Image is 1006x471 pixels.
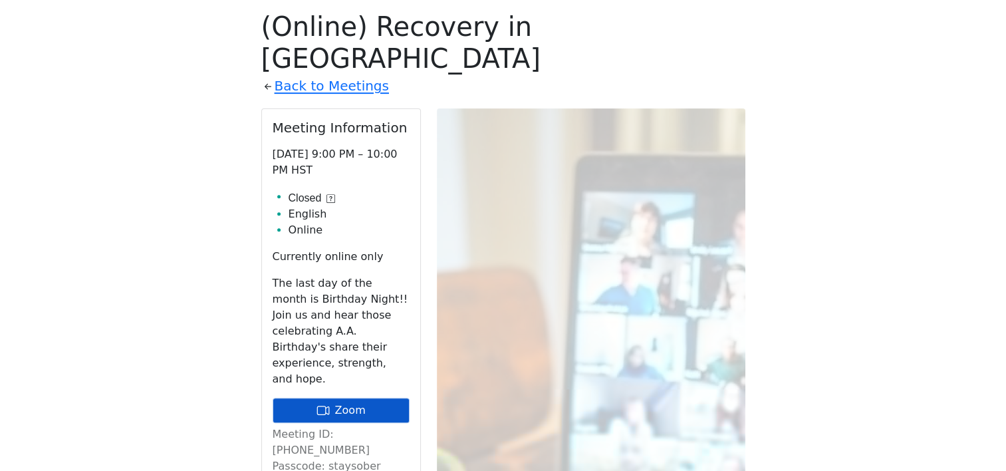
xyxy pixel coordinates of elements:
[289,190,336,206] button: Closed
[273,398,410,423] a: Zoom
[273,146,410,178] p: [DATE] 9:00 PM – 10:00 PM HST
[289,206,410,222] li: English
[275,75,389,98] a: Back to Meetings
[273,120,410,136] h2: Meeting Information
[289,190,322,206] span: Closed
[289,222,410,238] li: Online
[273,275,410,387] p: The last day of the month is Birthday Night!! Join us and hear those celebrating A.A. Birthday's ...
[273,249,410,265] p: Currently online only
[261,11,745,75] h1: (Online) Recovery in [GEOGRAPHIC_DATA]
